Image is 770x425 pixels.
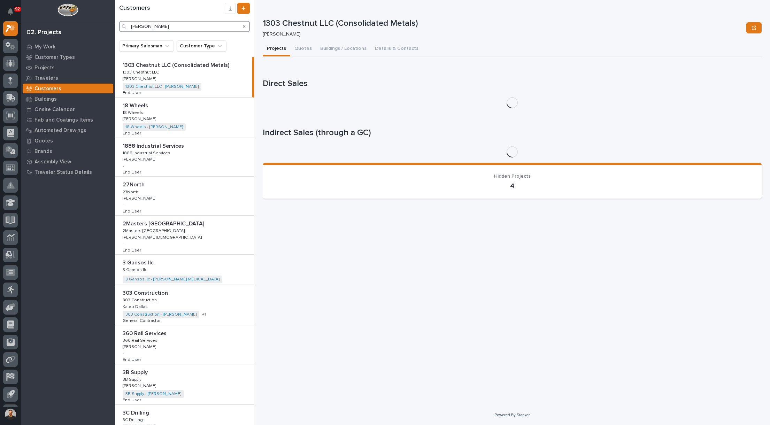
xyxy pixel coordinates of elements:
[316,42,371,56] button: Buildings / Locations
[34,107,75,113] p: Onsite Calendar
[115,255,254,285] a: 3 Gansos llc3 Gansos llc 3 Gansos llc3 Gansos llc 3 Gansos llc - [PERSON_NAME][MEDICAL_DATA]
[125,392,181,396] a: 3B Supply - [PERSON_NAME]
[34,86,61,92] p: Customers
[177,40,226,52] button: Customer Type
[26,29,61,37] div: 02. Projects
[21,83,115,94] a: Customers
[34,148,52,155] p: Brands
[123,234,203,240] p: [PERSON_NAME][DEMOGRAPHIC_DATA]
[123,115,157,122] p: [PERSON_NAME]
[123,351,124,356] p: -
[21,156,115,167] a: Assembly View
[15,7,20,11] p: 92
[34,75,58,82] p: Travelers
[34,169,92,176] p: Traveler Status Details
[123,227,186,233] p: 2Masters [GEOGRAPHIC_DATA]
[125,277,220,282] a: 3 Gansos llc - [PERSON_NAME][MEDICAL_DATA]
[123,180,146,188] p: 27North
[123,266,148,272] p: 3 Gansos llc
[263,31,741,37] p: [PERSON_NAME]
[3,407,18,422] button: users-avatar
[115,177,254,216] a: 27North27North 27North27North [PERSON_NAME][PERSON_NAME] -End UserEnd User
[123,130,143,136] p: End User
[494,413,530,417] a: Powered By Stacker
[34,138,53,144] p: Quotes
[123,376,143,382] p: 3B Supply
[3,4,18,19] button: Notifications
[119,21,250,32] input: Search
[115,325,254,364] a: 360 Rail Services360 Rail Services 360 Rail Services360 Rail Services [PERSON_NAME][PERSON_NAME] ...
[123,61,231,69] p: 1303 Chestnut LLC (Consolidated Metals)
[123,219,206,227] p: 2Masters [GEOGRAPHIC_DATA]
[263,42,290,56] button: Projects
[34,117,93,123] p: Fab and Coatings Items
[263,18,744,29] p: 1303 Chestnut LLC (Consolidated Metals)
[123,164,124,169] p: -
[123,288,169,296] p: 303 Construction
[494,174,531,179] span: Hidden Projects
[123,329,168,337] p: 360 Rail Services
[123,208,143,214] p: End User
[57,3,78,16] img: Workspace Logo
[21,115,115,125] a: Fab and Coatings Items
[123,317,162,323] p: General Contractor
[123,109,145,115] p: 18 Wheels
[21,146,115,156] a: Brands
[123,69,160,75] p: 1303 Chestnut LLC
[123,258,155,266] p: 3 Gansos llc
[115,285,254,325] a: 303 Construction303 Construction 303 Construction303 Construction Kaleb DallasKaleb Dallas 303 Co...
[123,408,151,416] p: 3C Drilling
[123,337,159,343] p: 360 Rail Services
[115,138,254,177] a: 1888 Industrial Services1888 Industrial Services 1888 Industrial Services1888 Industrial Services...
[115,57,254,98] a: 1303 Chestnut LLC (Consolidated Metals)1303 Chestnut LLC (Consolidated Metals) 1303 Chestnut LLC1...
[34,54,75,61] p: Customer Types
[123,247,143,253] p: End User
[263,128,762,138] h1: Indirect Sales (through a GC)
[271,182,753,190] p: 4
[123,241,124,246] p: -
[123,141,185,149] p: 1888 Industrial Services
[34,65,55,71] p: Projects
[371,42,423,56] button: Details & Contacts
[115,98,254,138] a: 18 Wheels18 Wheels 18 Wheels18 Wheels [PERSON_NAME][PERSON_NAME] 18 Wheels - [PERSON_NAME] End Us...
[115,216,254,255] a: 2Masters [GEOGRAPHIC_DATA]2Masters [GEOGRAPHIC_DATA] 2Masters [GEOGRAPHIC_DATA]2Masters [GEOGRAPH...
[21,167,115,177] a: Traveler Status Details
[34,44,56,50] p: My Work
[123,101,149,109] p: 18 Wheels
[125,312,197,317] a: 303 Construction - [PERSON_NAME]
[263,79,762,89] h1: Direct Sales
[123,356,143,362] p: End User
[34,159,71,165] p: Assembly View
[21,136,115,146] a: Quotes
[123,368,149,376] p: 3B Supply
[123,416,144,423] p: 3C Drilling
[123,202,124,207] p: -
[123,156,157,162] p: [PERSON_NAME]
[21,73,115,83] a: Travelers
[21,62,115,73] a: Projects
[119,5,225,12] h1: Customers
[123,195,157,201] p: [PERSON_NAME]
[123,169,143,175] p: End User
[123,89,143,95] p: End User
[34,96,57,102] p: Buildings
[123,303,149,309] p: Kaleb Dallas
[123,188,140,195] p: 27North
[290,42,316,56] button: Quotes
[9,8,18,20] div: Notifications92
[123,343,157,349] p: [PERSON_NAME]
[119,40,174,52] button: Primary Salesman
[123,396,143,403] p: End User
[125,84,199,89] a: 1303 Chestnut LLC - [PERSON_NAME]
[34,127,86,134] p: Automated Drawings
[21,94,115,104] a: Buildings
[125,125,183,130] a: 18 Wheels - [PERSON_NAME]
[123,296,158,303] p: 303 Construction
[123,75,157,82] p: [PERSON_NAME]
[21,104,115,115] a: Onsite Calendar
[115,364,254,405] a: 3B Supply3B Supply 3B Supply3B Supply [PERSON_NAME][PERSON_NAME] 3B Supply - [PERSON_NAME] End Us...
[202,312,206,317] span: + 1
[123,149,172,156] p: 1888 Industrial Services
[21,41,115,52] a: My Work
